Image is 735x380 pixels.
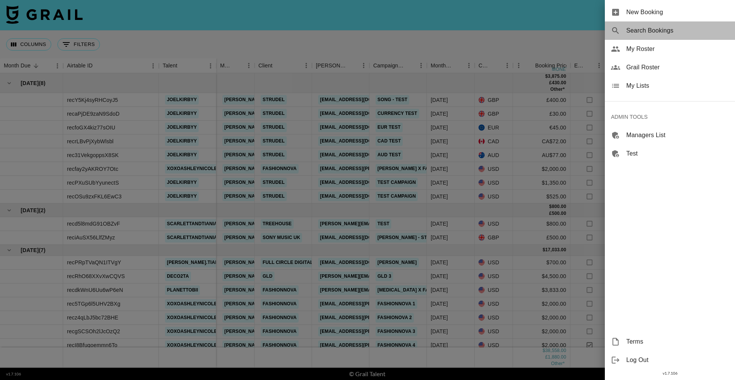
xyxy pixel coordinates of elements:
[605,58,735,77] div: Grail Roster
[605,40,735,58] div: My Roster
[626,355,729,365] span: Log Out
[626,81,729,90] span: My Lists
[626,26,729,35] span: Search Bookings
[605,126,735,144] div: Managers List
[605,21,735,40] div: Search Bookings
[626,8,729,17] span: New Booking
[626,44,729,54] span: My Roster
[605,108,735,126] div: ADMIN TOOLS
[605,369,735,377] div: v 1.7.106
[605,351,735,369] div: Log Out
[626,63,729,72] span: Grail Roster
[605,77,735,95] div: My Lists
[626,337,729,346] span: Terms
[626,131,729,140] span: Managers List
[605,3,735,21] div: New Booking
[605,144,735,163] div: Test
[605,332,735,351] div: Terms
[626,149,729,158] span: Test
